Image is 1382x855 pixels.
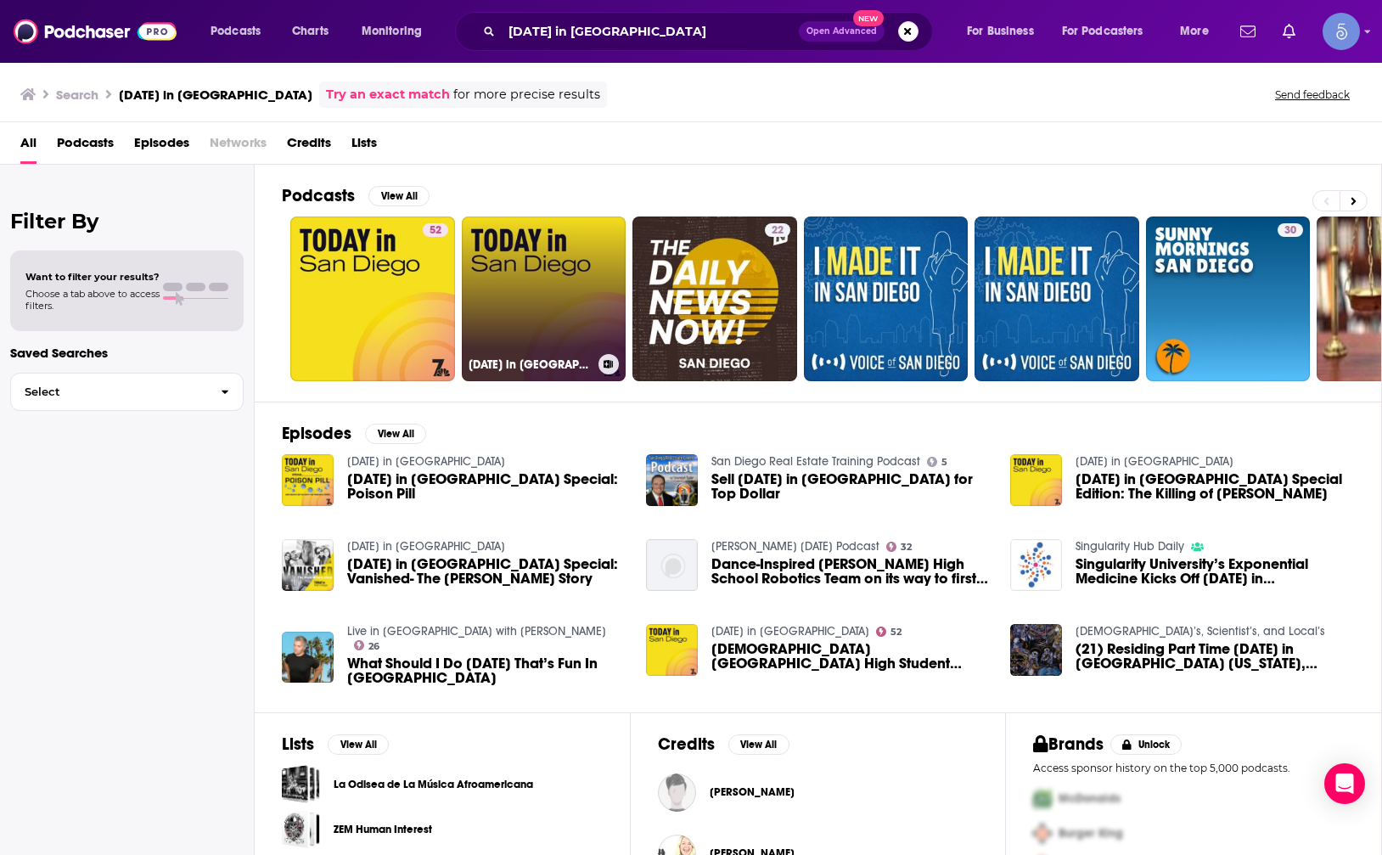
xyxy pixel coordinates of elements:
[658,734,715,755] h2: Credits
[25,271,160,283] span: Want to filter your results?
[646,624,698,676] img: 14-Year-Old San Diego High Student Stabbed, San Diego City Council Presidential Election Results,...
[711,539,879,554] a: McFarland Today's Podcast
[282,454,334,506] img: Today in San Diego Special: Poison Pill
[927,457,948,467] a: 5
[423,223,448,237] a: 52
[1076,642,1354,671] a: (21) Residing Part Time Today in San Diego California, Los Cabos Mexico, and Durango Colorado
[362,20,422,43] span: Monitoring
[799,21,885,42] button: Open AdvancedNew
[711,557,990,586] a: Dance-Inspired McFarland High School Robotics Team on its way to first State Championship appeara...
[1323,13,1360,50] img: User Profile
[711,472,990,501] span: Sell [DATE] in [GEOGRAPHIC_DATA] for Top Dollar
[1323,13,1360,50] button: Show profile menu
[10,209,244,233] h2: Filter By
[282,539,334,591] img: Today in San Diego Special: Vanished- The Maya Millete Story
[710,785,795,799] a: Ginger Wiseman
[1033,734,1104,755] h2: Brands
[1076,642,1354,671] span: (21) Residing Part Time [DATE] in [GEOGRAPHIC_DATA] [US_STATE], [GEOGRAPHIC_DATA] [GEOGRAPHIC_DAT...
[711,642,990,671] span: [DEMOGRAPHIC_DATA][GEOGRAPHIC_DATA] High Student Stabbed, San Diego City Council Presidential Ele...
[11,386,207,397] span: Select
[941,458,947,466] span: 5
[199,18,283,45] button: open menu
[1059,826,1123,841] span: Burger King
[1051,18,1168,45] button: open menu
[658,773,696,812] img: Ginger Wiseman
[1062,20,1143,43] span: For Podcasters
[25,288,160,312] span: Choose a tab above to access filters.
[890,628,902,636] span: 52
[350,18,444,45] button: open menu
[1010,624,1062,676] a: (21) Residing Part Time Today in San Diego California, Los Cabos Mexico, and Durango Colorado
[282,423,426,444] a: EpisodesView All
[282,810,320,848] a: ZEM Human Interest
[711,454,920,469] a: San Diego Real Estate Training Podcast
[10,345,244,361] p: Saved Searches
[326,85,450,104] a: Try an exact match
[292,20,329,43] span: Charts
[711,472,990,501] a: Sell Today in San Diego for Top Dollar
[967,20,1034,43] span: For Business
[119,87,312,103] h3: [DATE] in [GEOGRAPHIC_DATA]
[57,129,114,164] span: Podcasts
[1026,781,1059,816] img: First Pro Logo
[1010,454,1062,506] a: Today in San Diego Special Edition: The Killing of Connie Dadkhah
[354,640,380,650] a: 26
[901,543,912,551] span: 32
[1076,624,1325,638] a: Shaman’s, Scientist’s, and Local’s
[210,129,267,164] span: Networks
[334,775,533,794] a: La Odisea de La Música Afroamericana
[282,734,389,755] a: ListsView All
[351,129,377,164] span: Lists
[711,557,990,586] span: Dance-Inspired [PERSON_NAME] High School Robotics Team on its way to first State Championship app...
[646,539,698,591] img: Dance-Inspired McFarland High School Robotics Team on its way to first State Championship appeara...
[1276,17,1302,46] a: Show notifications dropdown
[365,424,426,444] button: View All
[368,186,430,206] button: View All
[347,472,626,501] a: Today in San Diego Special: Poison Pill
[469,357,592,372] h3: [DATE] in [GEOGRAPHIC_DATA]
[646,454,698,506] a: Sell Today in San Diego for Top Dollar
[430,222,441,239] span: 52
[287,129,331,164] a: Credits
[282,423,351,444] h2: Episodes
[658,765,979,819] button: Ginger WisemanGinger Wiseman
[1233,17,1262,46] a: Show notifications dropdown
[134,129,189,164] a: Episodes
[282,765,320,803] a: La Odisea de La Música Afroamericana
[1010,539,1062,591] img: Singularity University’s Exponential Medicine Kicks Off Today in San Diego
[211,20,261,43] span: Podcasts
[282,632,334,683] img: What Should I Do Today That’s Fun In San Diego
[1180,20,1209,43] span: More
[876,627,902,637] a: 52
[347,539,505,554] a: Today in San Diego
[728,734,789,755] button: View All
[1076,557,1354,586] span: Singularity University’s Exponential Medicine Kicks Off [DATE] in [GEOGRAPHIC_DATA]
[502,18,799,45] input: Search podcasts, credits, & more...
[462,217,626,381] a: [DATE] in [GEOGRAPHIC_DATA]
[765,223,790,237] a: 22
[328,734,389,755] button: View All
[56,87,98,103] h3: Search
[1168,18,1230,45] button: open menu
[1076,557,1354,586] a: Singularity University’s Exponential Medicine Kicks Off Today in San Diego
[955,18,1055,45] button: open menu
[347,656,626,685] span: What Should I Do [DATE] That’s Fun In [GEOGRAPHIC_DATA]
[281,18,339,45] a: Charts
[1026,816,1059,851] img: Second Pro Logo
[1076,539,1184,554] a: Singularity Hub Daily
[1076,472,1354,501] a: Today in San Diego Special Edition: The Killing of Connie Dadkhah
[886,542,913,552] a: 32
[10,373,244,411] button: Select
[658,734,789,755] a: CreditsView All
[1110,734,1183,755] button: Unlock
[282,734,314,755] h2: Lists
[632,217,797,381] a: 22
[806,27,877,36] span: Open Advanced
